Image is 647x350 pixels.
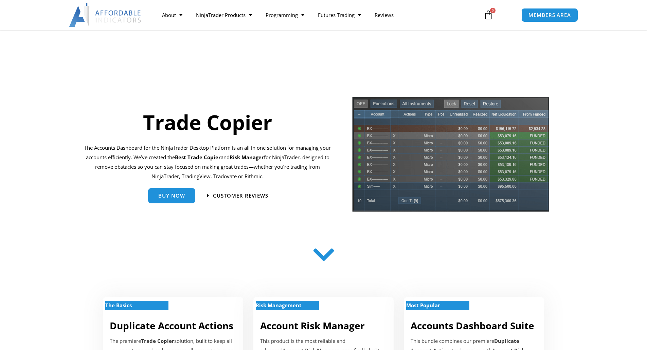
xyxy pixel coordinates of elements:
[230,154,264,161] strong: Risk Manager
[528,13,571,18] span: MEMBERS AREA
[406,302,440,309] strong: Most Popular
[84,108,331,136] h1: Trade Copier
[84,143,331,181] p: The Accounts Dashboard for the NinjaTrader Desktop Platform is an all in one solution for managin...
[473,5,503,25] a: 0
[311,7,368,23] a: Futures Trading
[256,302,302,309] strong: Risk Management
[141,337,174,344] strong: Trade Copier
[158,193,185,198] span: Buy Now
[155,7,476,23] nav: Menu
[105,302,132,309] strong: The Basics
[148,188,195,203] a: Buy Now
[110,319,233,332] a: Duplicate Account Actions
[189,7,259,23] a: NinjaTrader Products
[69,3,142,27] img: LogoAI | Affordable Indicators – NinjaTrader
[155,7,189,23] a: About
[213,193,268,198] span: Customer Reviews
[368,7,400,23] a: Reviews
[411,319,534,332] a: Accounts Dashboard Suite
[175,154,221,161] b: Best Trade Copier
[207,193,268,198] a: Customer Reviews
[521,8,578,22] a: MEMBERS AREA
[352,96,550,217] img: tradecopier | Affordable Indicators – NinjaTrader
[490,8,496,13] span: 0
[259,7,311,23] a: Programming
[260,319,365,332] a: Account Risk Manager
